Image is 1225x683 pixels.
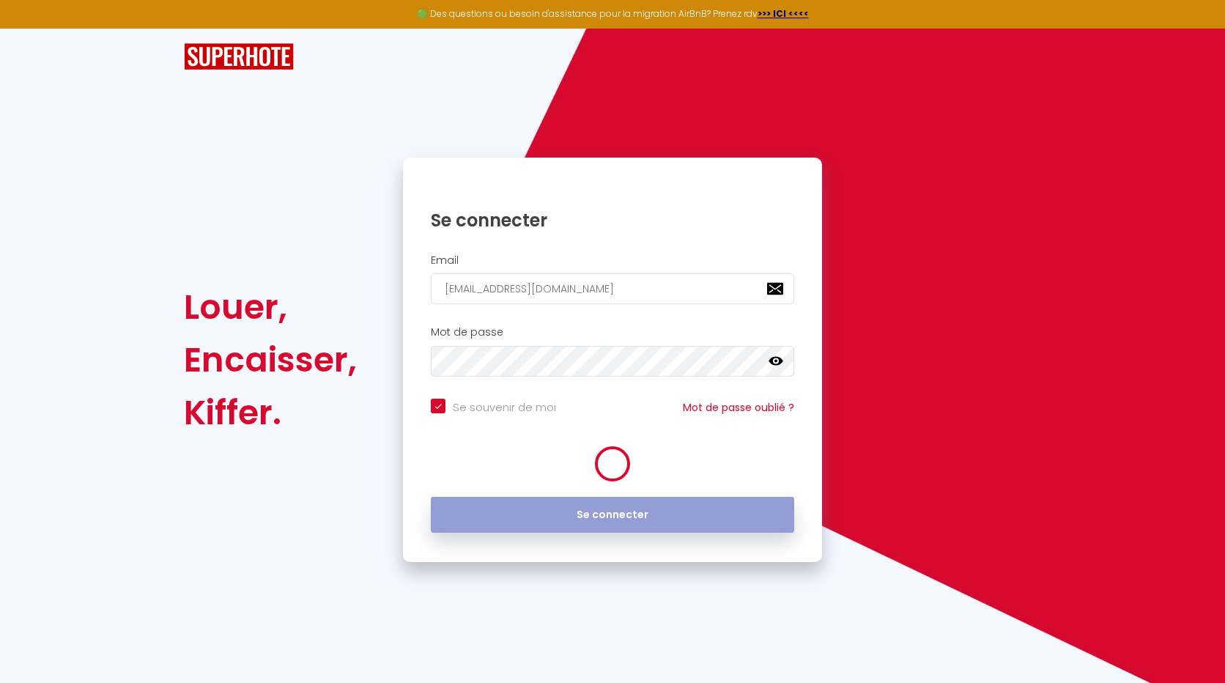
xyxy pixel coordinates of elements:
[184,386,357,439] div: Kiffer.
[184,43,294,70] img: SuperHote logo
[184,281,357,333] div: Louer,
[758,7,809,20] a: >>> ICI <<<<
[431,273,794,304] input: Ton Email
[184,333,357,386] div: Encaisser,
[431,497,794,534] button: Se connecter
[431,326,794,339] h2: Mot de passe
[683,400,794,415] a: Mot de passe oublié ?
[431,209,794,232] h1: Se connecter
[431,254,794,267] h2: Email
